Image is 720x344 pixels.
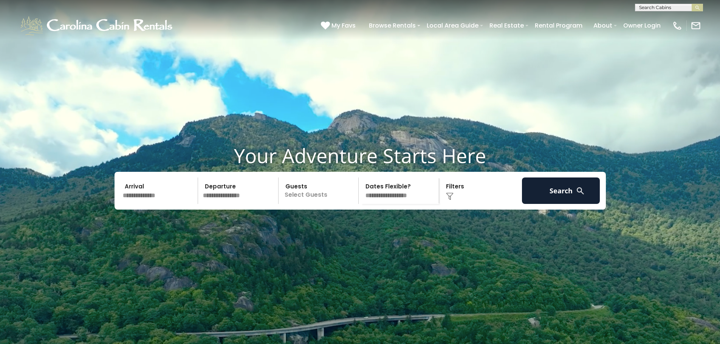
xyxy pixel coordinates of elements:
img: mail-regular-white.png [691,20,701,31]
button: Search [522,177,600,204]
a: Browse Rentals [365,19,420,32]
a: About [590,19,616,32]
a: Owner Login [619,19,664,32]
a: Rental Program [531,19,586,32]
img: White-1-1-2.png [19,14,176,37]
a: Real Estate [486,19,528,32]
img: search-regular-white.png [576,186,585,196]
img: filter--v1.png [446,193,454,200]
a: Local Area Guide [423,19,482,32]
a: My Favs [321,21,358,31]
h1: Your Adventure Starts Here [6,144,714,167]
span: My Favs [331,21,356,30]
p: Select Guests [281,177,359,204]
img: phone-regular-white.png [672,20,683,31]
